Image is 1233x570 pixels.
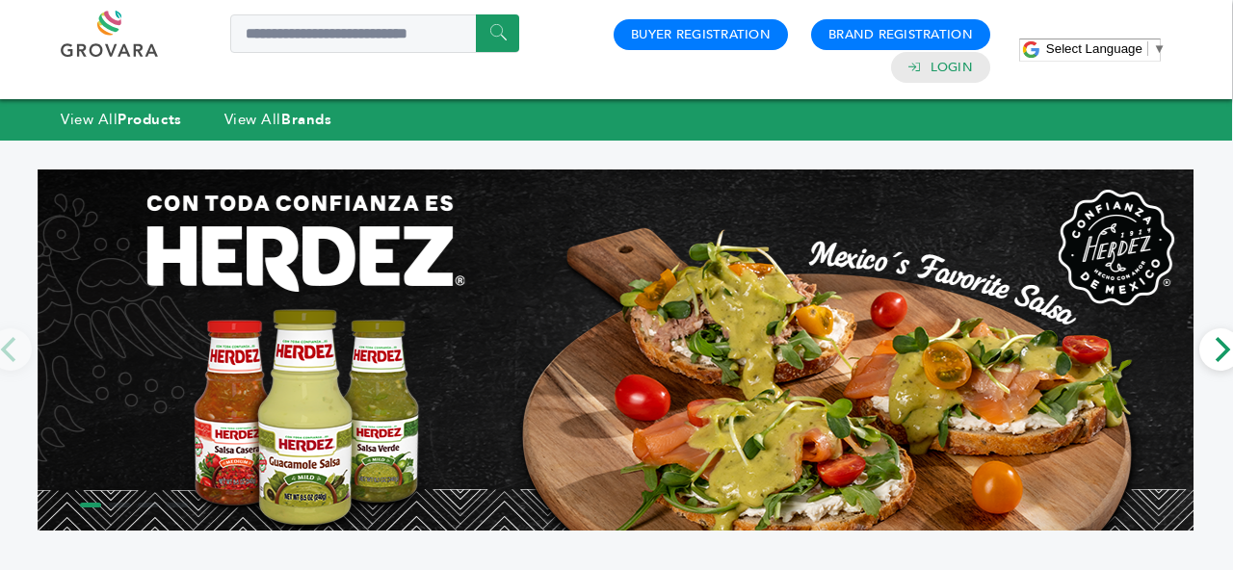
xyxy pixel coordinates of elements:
span: ▼ [1153,41,1166,56]
a: View AllBrands [224,110,332,129]
li: Page dot 1 [80,503,101,507]
a: View AllProducts [61,110,182,129]
a: Buyer Registration [631,26,771,43]
li: Page dot 2 [109,503,130,507]
a: Brand Registration [828,26,973,43]
span: Select Language [1046,41,1142,56]
strong: Products [118,110,181,129]
li: Page dot 3 [138,503,159,507]
img: Marketplace Top Banner 1 [38,169,1194,531]
a: Select Language​ [1046,41,1166,56]
a: Login [931,59,973,76]
input: Search a product or brand... [230,14,519,53]
span: ​ [1147,41,1148,56]
strong: Brands [281,110,331,129]
li: Page dot 4 [167,503,188,507]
